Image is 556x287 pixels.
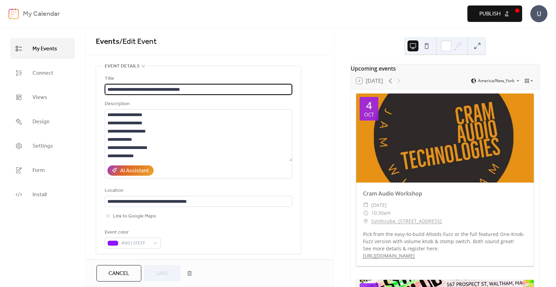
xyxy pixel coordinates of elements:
div: Description [105,100,291,108]
a: Install [10,184,75,205]
a: Views [10,87,75,108]
button: Cancel [96,265,141,282]
img: logo [9,8,19,19]
div: Location [105,187,291,195]
div: Cram Audio Workshop [356,189,534,198]
span: Event details [105,62,140,71]
span: Install [33,189,47,200]
div: Title [105,75,291,83]
a: Form [10,160,75,180]
span: My Events [33,43,57,54]
a: Synthcube, [STREET_ADDRESS] [371,217,442,225]
div: ​ [363,201,368,209]
div: Upcoming events [351,64,539,73]
div: Pick from the easy-to-build Altoids Fuzz or the full featured One-Knob-Fuzz version with volume k... [356,230,534,259]
div: Oct [364,112,374,117]
div: Event color [105,228,159,237]
div: U [530,5,547,22]
span: Cancel [108,270,129,278]
span: Design [33,116,50,127]
div: 4 [366,100,372,111]
div: ​ [363,217,368,225]
a: Design [10,111,75,132]
span: Publish [479,10,501,18]
span: 10:30am [371,209,391,217]
button: AI Assistant [107,165,154,176]
a: [URL][DOMAIN_NAME] [363,252,415,259]
a: My Events [10,38,75,59]
a: Settings [10,135,75,156]
a: Connect [10,62,75,83]
span: Link to Google Maps [113,212,156,221]
span: Settings [33,141,53,151]
span: America/New_York [478,79,514,83]
span: [DATE] [371,201,387,209]
span: Views [33,92,47,103]
span: Form [33,165,45,176]
div: ​ [363,209,368,217]
span: #9013FEFF [121,239,150,248]
button: Publish [467,5,522,22]
span: / Edit Event [119,34,157,49]
span: Connect [33,68,53,78]
div: AI Assistant [120,167,149,175]
b: My Calendar [23,8,60,21]
a: Events [96,34,119,49]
